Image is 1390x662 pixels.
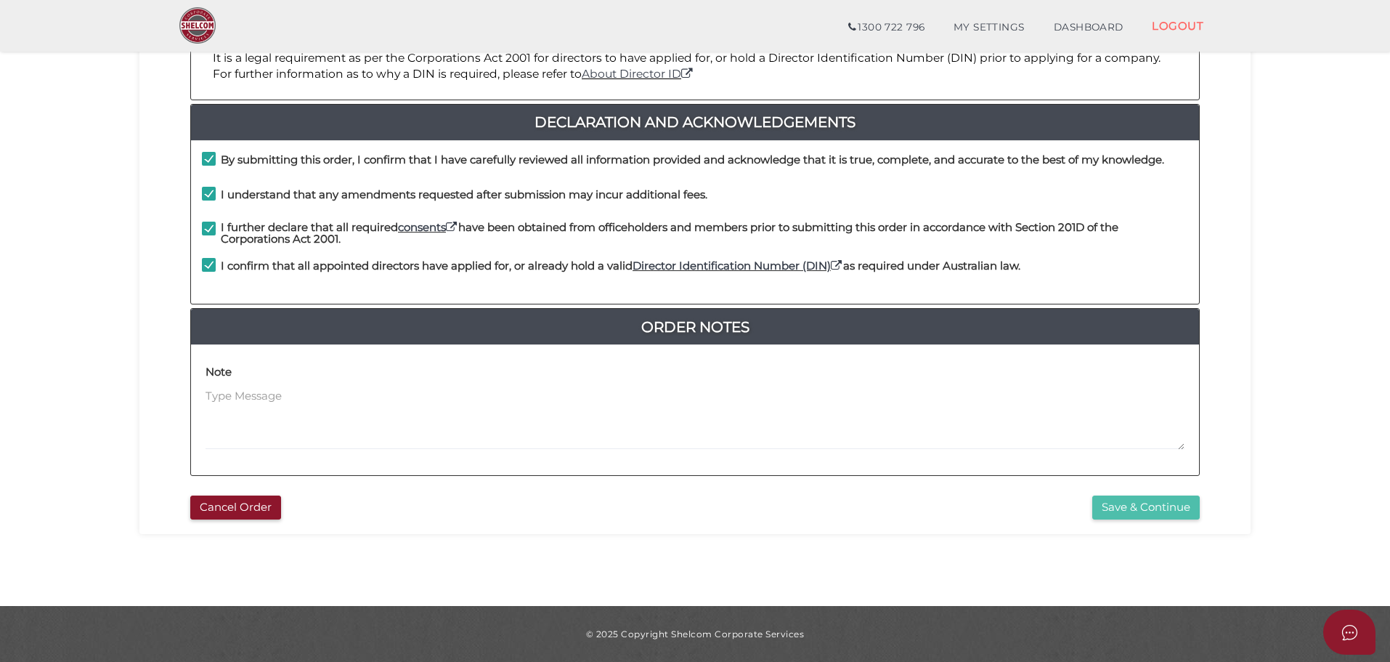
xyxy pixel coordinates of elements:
a: consents [398,220,458,234]
a: MY SETTINGS [939,13,1039,42]
button: Cancel Order [190,496,281,520]
a: Declaration And Acknowledgements [191,110,1199,134]
a: Director Identification Number (DIN) [633,259,843,273]
a: LOGOUT [1137,11,1218,41]
h4: Note [206,366,232,379]
a: Order Notes [191,315,1199,339]
p: It is a legal requirement as per the Corporations Act 2001 for directors to have applied for, or ... [213,50,1177,83]
a: About Director ID [582,67,694,81]
h4: By submitting this order, I confirm that I have carefully reviewed all information provided and a... [221,154,1164,166]
h4: I confirm that all appointed directors have applied for, or already hold a valid as required unde... [221,260,1020,273]
div: © 2025 Copyright Shelcom Corporate Services [150,628,1240,640]
h4: I understand that any amendments requested after submission may incur additional fees. [221,189,707,201]
a: DASHBOARD [1039,13,1138,42]
button: Open asap [1323,610,1375,655]
h4: I further declare that all required have been obtained from officeholders and members prior to su... [221,222,1188,246]
a: 1300 722 796 [834,13,939,42]
button: Save & Continue [1092,496,1200,520]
